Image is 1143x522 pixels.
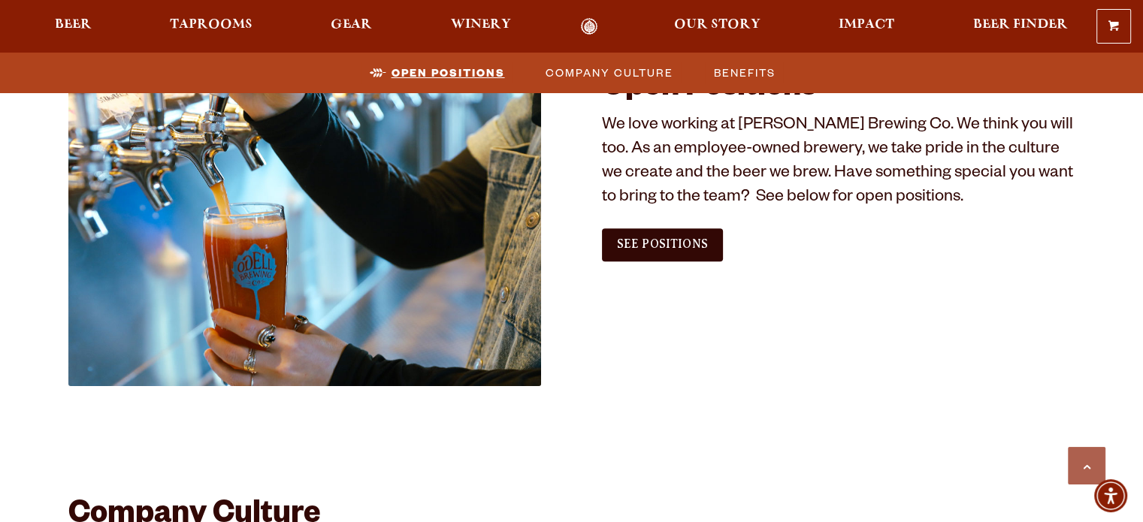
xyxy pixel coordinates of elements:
[331,19,372,31] span: Gear
[321,18,382,35] a: Gear
[705,62,783,83] a: Benefits
[561,18,618,35] a: Odell Home
[963,18,1077,35] a: Beer Finder
[392,62,505,83] span: Open Positions
[617,237,708,251] span: See Positions
[361,62,513,83] a: Open Positions
[451,19,511,31] span: Winery
[674,19,760,31] span: Our Story
[170,19,252,31] span: Taprooms
[546,62,673,83] span: Company Culture
[972,19,1067,31] span: Beer Finder
[55,19,92,31] span: Beer
[45,18,101,35] a: Beer
[839,19,894,31] span: Impact
[714,62,776,83] span: Benefits
[664,18,770,35] a: Our Story
[537,62,681,83] a: Company Culture
[602,228,723,261] a: See Positions
[1094,479,1127,512] div: Accessibility Menu
[68,71,542,386] img: Jobs_1
[602,115,1075,211] p: We love working at [PERSON_NAME] Brewing Co. We think you will too. As an employee-owned brewery,...
[160,18,262,35] a: Taprooms
[1068,447,1105,484] a: Scroll to top
[441,18,521,35] a: Winery
[829,18,904,35] a: Impact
